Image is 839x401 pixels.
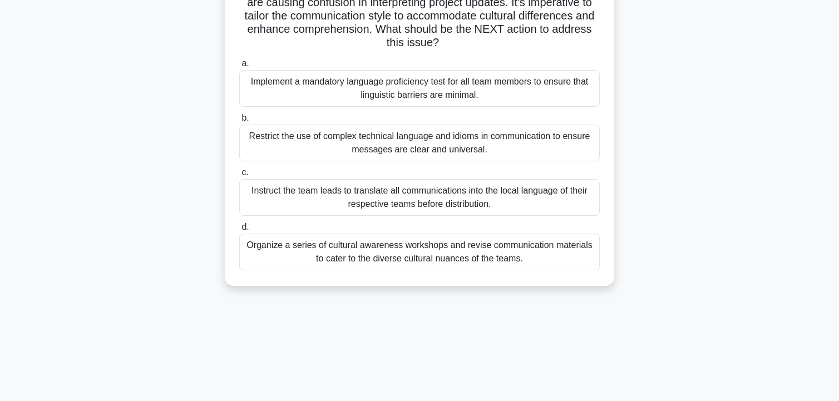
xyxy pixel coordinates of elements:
[239,234,600,270] div: Organize a series of cultural awareness workshops and revise communication materials to cater to ...
[241,167,248,177] span: c.
[239,125,600,161] div: Restrict the use of complex technical language and idioms in communication to ensure messages are...
[239,70,600,107] div: Implement a mandatory language proficiency test for all team members to ensure that linguistic ba...
[241,222,249,231] span: d.
[239,179,600,216] div: Instruct the team leads to translate all communications into the local language of their respecti...
[241,58,249,68] span: a.
[241,113,249,122] span: b.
